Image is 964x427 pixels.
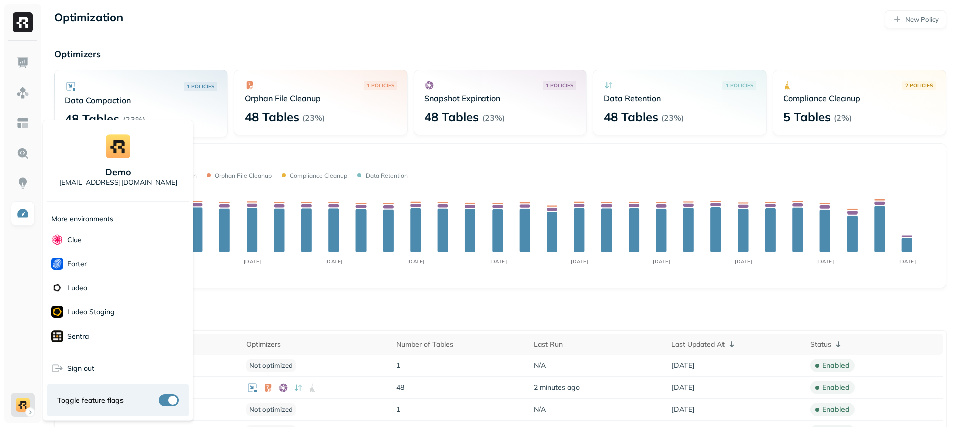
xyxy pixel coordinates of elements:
[59,178,177,187] p: [EMAIL_ADDRESS][DOMAIN_NAME]
[67,283,87,293] p: Ludeo
[67,259,87,269] p: Forter
[67,235,82,245] p: Clue
[51,214,113,224] p: More environments
[51,258,63,270] img: Forter
[51,306,63,318] img: Ludeo Staging
[105,166,131,178] p: demo
[51,234,63,246] img: Clue
[51,330,63,342] img: Sentra
[106,134,130,158] img: demo
[57,396,124,405] span: Toggle feature flags
[67,364,94,373] span: Sign out
[67,332,89,341] p: Sentra
[51,282,63,294] img: Ludeo
[67,307,115,317] p: Ludeo Staging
